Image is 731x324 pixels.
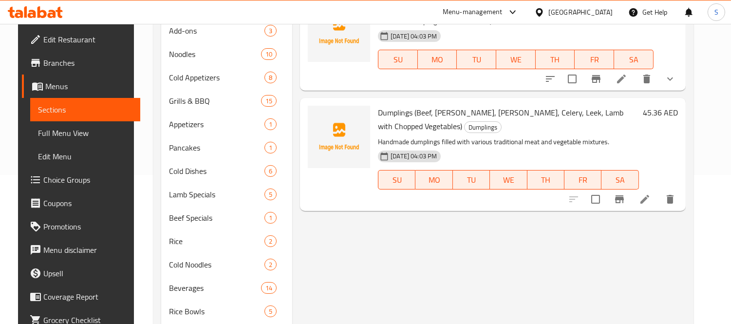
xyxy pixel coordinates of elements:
span: Cold Dishes [169,165,264,177]
div: Rice2 [161,229,292,253]
span: Beverages [169,282,261,294]
svg: Show Choices [664,73,676,85]
div: Cold Dishes6 [161,159,292,183]
div: items [264,72,277,83]
div: items [261,95,277,107]
button: delete [635,67,658,91]
a: Edit menu item [639,193,651,205]
button: TU [453,170,490,190]
span: Upsell [43,267,132,279]
div: Appetizers1 [161,113,292,136]
span: Rice [169,235,264,247]
span: Sections [38,104,132,115]
button: SU [378,50,418,69]
span: Edit Menu [38,151,132,162]
span: Coverage Report [43,291,132,303]
div: items [264,118,277,130]
div: items [264,189,277,200]
button: TH [536,50,575,69]
button: MO [418,50,457,69]
div: Noodles [169,48,261,60]
div: items [264,305,277,317]
span: 1 [265,213,276,223]
span: TH [531,173,561,187]
span: FR [568,173,598,187]
a: Choice Groups [22,168,140,191]
a: Branches [22,51,140,75]
span: Branches [43,57,132,69]
span: SU [382,173,412,187]
span: Cold Appetizers [169,72,264,83]
span: Select to update [585,189,606,210]
span: Menus [45,80,132,92]
div: Cold Appetizers8 [161,66,292,89]
a: Sections [30,98,140,121]
div: items [264,142,277,153]
span: Edit Restaurant [43,34,132,45]
button: delete [658,188,682,211]
button: FR [575,50,614,69]
div: items [261,282,277,294]
div: Cold Noodles2 [161,253,292,276]
div: Beef Specials1 [161,206,292,229]
span: 2 [265,260,276,269]
span: Promotions [43,221,132,232]
span: MO [422,53,453,67]
span: 2 [265,237,276,246]
span: 5 [265,307,276,316]
div: Rice Bowls [169,305,264,317]
div: Noodles10 [161,42,292,66]
span: Add-ons [169,25,264,37]
div: Pancakes [169,142,264,153]
img: Dumplings (Beef, Mutton, Onion, Celery, Leek, Lamb with Chopped Vegetables) [308,106,370,168]
div: Dumplings [464,121,502,133]
div: Add-ons3 [161,19,292,42]
button: Branch-specific-item [608,188,631,211]
span: S [714,7,718,18]
span: TU [461,53,492,67]
span: Appetizers [169,118,264,130]
div: Rice Bowls5 [161,300,292,323]
span: SU [382,53,414,67]
span: 15 [262,96,276,106]
span: Lamb Specials [169,189,264,200]
span: [DATE] 04:03 PM [387,32,441,41]
span: Dumplings (Beef, [PERSON_NAME], [PERSON_NAME], Celery, Leek, Lamb with Chopped Vegetables) [378,105,623,133]
span: Beef Specials [169,212,264,224]
button: WE [496,50,536,69]
span: Cold Noodles [169,259,264,270]
button: MO [415,170,452,190]
h6: 45.36 AED [643,106,678,119]
span: Full Menu View [38,127,132,139]
span: 1 [265,120,276,129]
span: MO [419,173,449,187]
a: Edit Restaurant [22,28,140,51]
div: items [264,235,277,247]
div: items [264,212,277,224]
a: Menus [22,75,140,98]
div: Grills & BBQ15 [161,89,292,113]
span: Menu disclaimer [43,244,132,256]
span: Coupons [43,197,132,209]
span: Select to update [562,69,582,89]
button: TU [457,50,496,69]
div: Menu-management [443,6,503,18]
a: Upsell [22,262,140,285]
div: [GEOGRAPHIC_DATA] [548,7,613,18]
a: Coupons [22,191,140,215]
a: Coverage Report [22,285,140,308]
button: show more [658,67,682,91]
p: Handmade dumplings filled with various traditional meat and vegetable mixtures. [378,136,638,148]
button: SU [378,170,415,190]
span: 14 [262,284,276,293]
span: 3 [265,26,276,36]
button: SA [601,170,638,190]
span: Choice Groups [43,174,132,186]
button: FR [564,170,601,190]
